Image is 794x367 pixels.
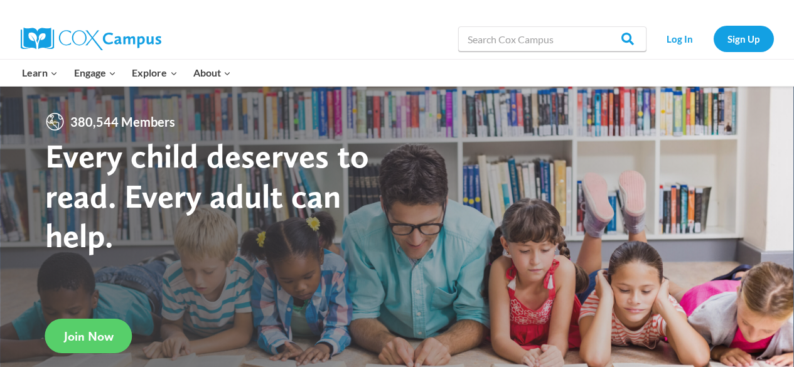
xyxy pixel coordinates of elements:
span: 380,544 Members [65,112,180,132]
a: Sign Up [714,26,774,51]
a: Log In [653,26,707,51]
nav: Secondary Navigation [653,26,774,51]
img: Cox Campus [21,28,161,50]
span: Learn [22,65,58,81]
span: Join Now [64,329,114,344]
span: Explore [132,65,177,81]
a: Join Now [45,319,132,353]
span: About [193,65,231,81]
input: Search Cox Campus [458,26,646,51]
strong: Every child deserves to read. Every adult can help. [45,136,369,255]
span: Engage [74,65,116,81]
nav: Primary Navigation [14,60,239,86]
